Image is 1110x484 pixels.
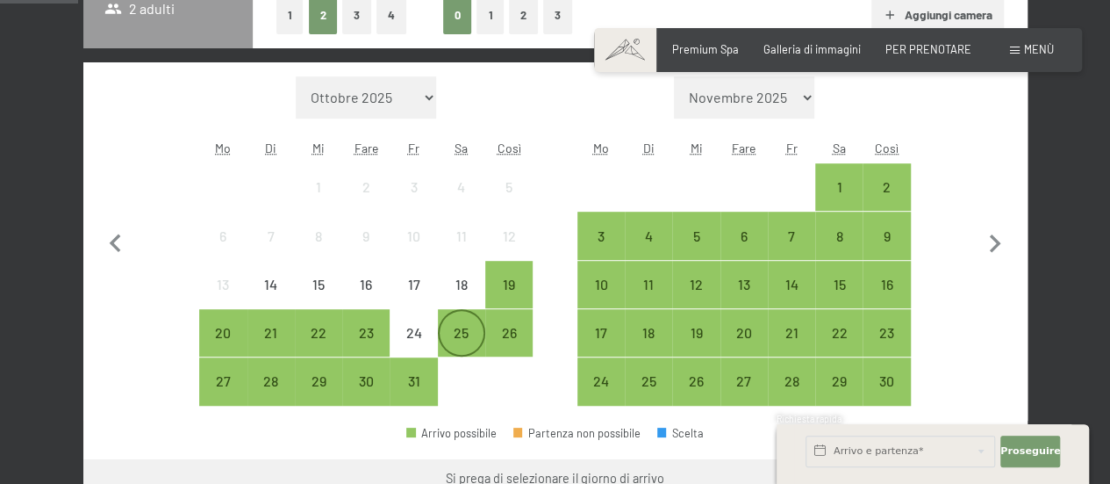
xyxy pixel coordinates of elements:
font: 19 [503,276,515,293]
div: sabato 8 novembre 2025 [815,212,863,259]
div: Arrivo non possibile [247,212,295,259]
font: 26 [502,324,517,341]
div: Mar 07 ottobre 2025 [247,212,295,259]
font: 27 [736,372,751,389]
div: Anreise möglich [625,309,672,357]
font: 22 [311,324,326,341]
a: PER PRENOTARE [885,42,971,56]
div: Arrivo non possibile [438,163,485,211]
div: Ven 14 novembre 2025 [768,261,815,308]
div: Anreise möglich [720,212,768,259]
button: Mese precedente [97,76,134,407]
div: Gio 13 novembre 2025 [720,261,768,308]
font: Scelta [672,426,704,440]
font: 16 [360,276,372,293]
font: 16 [881,276,893,293]
font: 15 [312,276,325,293]
font: Così [875,141,899,155]
font: 30 [879,372,894,389]
div: Anreise möglich [485,309,533,357]
div: Mer 29 ottobre 2025 [295,358,342,405]
div: Anreise möglich [815,358,863,405]
font: 7 [268,228,275,244]
div: Ven 07 novembre 2025 [768,212,815,259]
div: Anreise möglich [672,309,720,357]
div: Dom 05 ottobre 2025 [485,163,533,211]
font: 21 [785,324,798,341]
font: 4 [388,8,395,22]
div: Gio 27 novembre 2025 [720,358,768,405]
font: 21 [264,324,277,341]
font: 22 [831,324,847,341]
font: Mi [690,141,702,155]
font: Così [498,141,521,155]
div: Lun 20 ottobre 2025 [199,309,247,357]
div: Mer 08 ottobre 2025 [295,212,342,259]
div: Lun 17 novembre 2025 [577,309,625,357]
div: Anreise möglich [768,261,815,308]
abbr: Martedì [643,141,655,155]
font: Sa [455,141,468,155]
div: Anreise möglich [390,358,437,405]
div: Anreise möglich [577,212,625,259]
font: 1 [488,8,492,22]
font: Fare [732,141,756,155]
a: Galleria di immagini [763,42,861,56]
div: Anreise möglich [720,261,768,308]
font: Mo [593,141,609,155]
abbr: Venerdì [786,141,798,155]
div: Anreise möglich [199,309,247,357]
div: Arrivo non possibile [438,212,485,259]
div: Dom 26 ottobre 2025 [485,309,533,357]
div: sabato 11 ottobre 2025 [438,212,485,259]
div: Lunedì 3 novembre 2025 [577,212,625,259]
font: 13 [217,276,229,293]
font: 3 [598,228,605,244]
div: Gio 30 ottobre 2025 [342,358,390,405]
div: Arrivo non possibile [390,309,437,357]
div: Arrivo non possibile [342,212,390,259]
font: 9 [884,228,891,244]
font: 14 [264,276,277,293]
div: Ven 24 ottobre 2025 [390,309,437,357]
font: 17 [407,276,419,293]
div: Anreise möglich [815,309,863,357]
abbr: Martedì [265,141,276,155]
div: Mar 21 ottobre 2025 [247,309,295,357]
font: 1 [288,8,292,22]
div: Anreise möglich [199,358,247,405]
font: 23 [359,324,374,341]
font: 29 [311,372,326,389]
div: Anreise möglich [438,309,485,357]
div: Arrivo non possibile [485,212,533,259]
font: 2 [319,8,326,22]
div: Ven 31 ottobre 2025 [390,358,437,405]
div: Ven 10 ottobre 2025 [390,212,437,259]
font: 28 [784,372,799,389]
div: Lun 06 ottobre 2025 [199,212,247,259]
font: 11 [643,276,654,293]
div: Anreise möglich [342,309,390,357]
font: 3 [410,178,417,195]
div: Anreise möglich [815,163,863,211]
div: Arrivo non possibile [342,261,390,308]
div: Ven 21 novembre 2025 [768,309,815,357]
div: Dom 16 novembre 2025 [863,261,910,308]
div: Anreise möglich [577,309,625,357]
font: 2 [520,8,526,22]
font: 6 [741,228,748,244]
font: Sa [833,141,846,155]
font: 6 [219,228,226,244]
font: 29 [832,372,847,389]
div: Anreise möglich [295,358,342,405]
abbr: Giovedì [354,141,378,155]
abbr: Sabato [455,141,468,155]
font: 2 [362,178,370,195]
font: 8 [835,228,842,244]
font: 1 [316,178,321,195]
div: Anreise möglich [768,358,815,405]
div: Mer 19 novembre 2025 [672,309,720,357]
abbr: Lunedi [593,141,609,155]
div: Mar 14 ottobre 2025 [247,261,295,308]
